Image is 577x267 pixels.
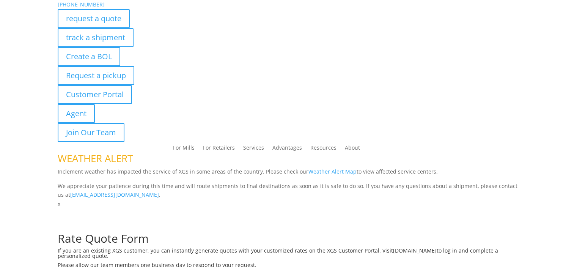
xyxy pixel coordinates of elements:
[70,191,159,198] a: [EMAIL_ADDRESS][DOMAIN_NAME]
[58,209,519,224] h1: Request a Quote
[203,145,235,153] a: For Retailers
[58,47,120,66] a: Create a BOL
[345,145,360,153] a: About
[58,247,498,259] span: to log in and complete a personalized quote.
[58,104,95,123] a: Agent
[393,247,437,254] a: [DOMAIN_NAME]
[58,9,130,28] a: request a quote
[58,224,519,233] p: Complete the form below for a customized quote based on your shipping needs.
[58,123,124,142] a: Join Our Team
[58,85,132,104] a: Customer Portal
[58,233,519,248] h1: Rate Quote Form
[58,152,133,165] span: WEATHER ALERT
[58,247,393,254] span: If you are an existing XGS customer, you can instantly generate quotes with your customized rates...
[272,145,302,153] a: Advantages
[58,167,519,182] p: Inclement weather has impacted the service of XGS in some areas of the country. Please check our ...
[173,145,195,153] a: For Mills
[58,28,134,47] a: track a shipment
[58,1,105,8] a: [PHONE_NUMBER]
[310,145,336,153] a: Resources
[58,182,519,200] p: We appreciate your patience during this time and will route shipments to final destinations as so...
[58,66,134,85] a: Request a pickup
[58,199,519,209] p: x
[308,168,357,175] a: Weather Alert Map
[243,145,264,153] a: Services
